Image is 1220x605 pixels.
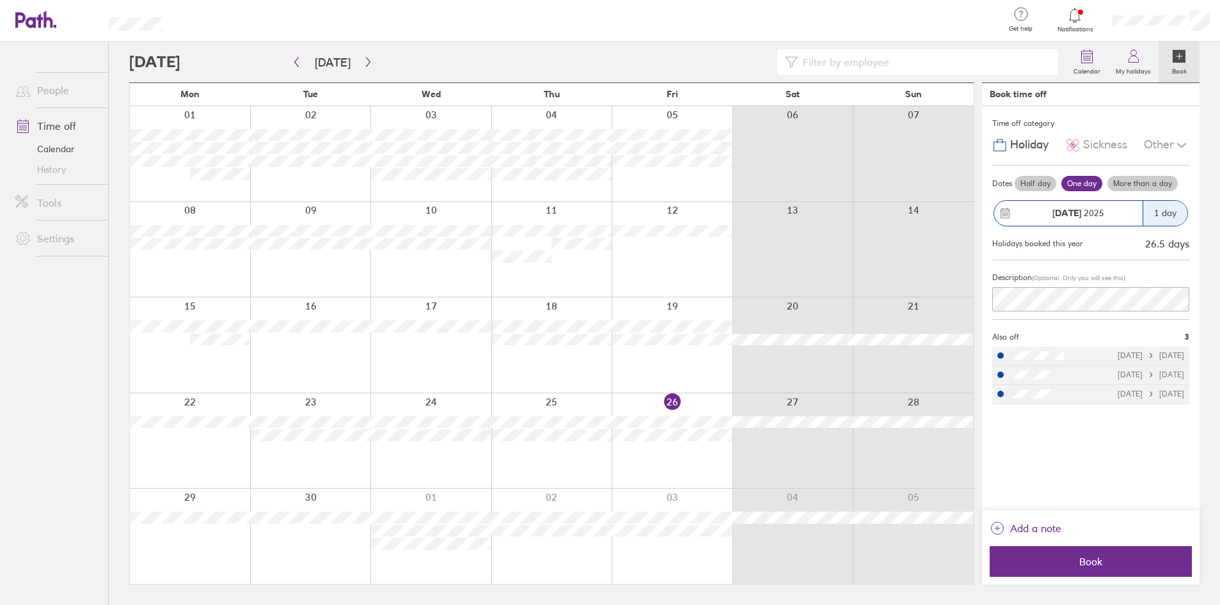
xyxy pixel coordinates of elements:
label: More than a day [1107,176,1178,191]
span: Thu [544,89,560,99]
div: Time off category [992,114,1189,133]
label: Book [1164,64,1194,75]
label: Half day [1015,176,1056,191]
a: Calendar [1066,42,1108,82]
span: Wed [422,89,441,99]
div: 26.5 days [1145,238,1189,249]
button: [DATE] [305,52,361,73]
input: Filter by employee [798,50,1050,74]
button: Add a note [990,518,1061,538]
a: History [5,159,108,180]
a: Book [1159,42,1200,82]
span: (Optional. Only you will see this) [1032,274,1125,282]
span: Notifications [1054,26,1096,33]
div: 1 day [1143,201,1187,226]
span: Tue [303,89,318,99]
span: Sun [905,89,922,99]
a: Time off [5,113,108,139]
div: [DATE] [DATE] [1118,389,1184,398]
div: Book time off [990,89,1047,99]
span: Dates [992,179,1012,188]
a: Notifications [1054,6,1096,33]
span: 3 [1185,333,1189,342]
div: [DATE] [DATE] [1118,351,1184,360]
span: Description [992,272,1032,282]
span: Add a note [1010,518,1061,538]
span: Sat [786,89,800,99]
a: People [5,77,108,103]
span: Get help [1000,25,1042,33]
div: [DATE] [DATE] [1118,370,1184,379]
span: Also off [992,333,1019,342]
span: Mon [180,89,200,99]
a: Calendar [5,139,108,159]
div: Holidays booked this year [992,239,1083,248]
a: Settings [5,226,108,251]
span: Fri [667,89,678,99]
button: Book [990,546,1192,577]
a: My holidays [1108,42,1159,82]
span: 2025 [1052,208,1104,218]
span: Book [999,556,1183,567]
a: Tools [5,190,108,216]
label: One day [1061,176,1102,191]
label: Calendar [1066,64,1108,75]
div: Other [1144,133,1189,157]
span: Sickness [1083,138,1127,152]
label: My holidays [1108,64,1159,75]
button: [DATE] 20251 day [992,194,1189,233]
strong: [DATE] [1052,207,1081,219]
span: Holiday [1010,138,1049,152]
